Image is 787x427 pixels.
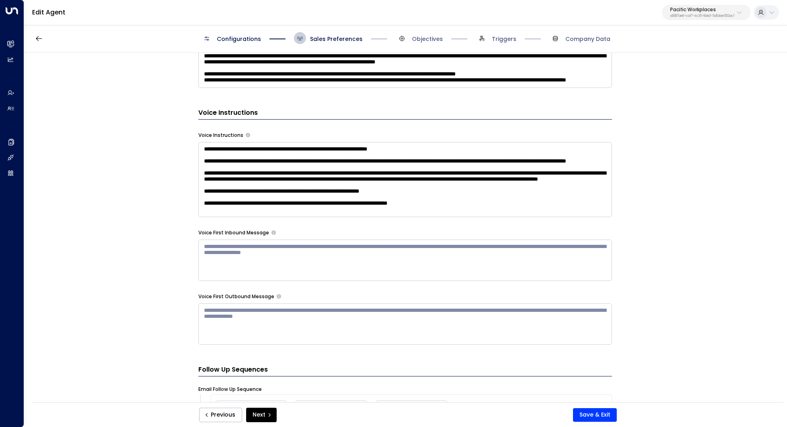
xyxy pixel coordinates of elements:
[198,229,269,236] label: Voice First Inbound Message
[277,294,281,299] button: The opening message when making outbound calls. Use placeholders: [Lead Name], [Copilot Name], [C...
[198,108,612,120] h3: Voice Instructions
[246,408,277,422] button: Next
[198,365,612,376] h3: Follow Up Sequences
[670,14,734,18] p: a0687ae6-caf7-4c35-8de3-5d0dae502acf
[565,35,610,43] span: Company Data
[198,386,262,393] label: Email Follow Up Sequence
[412,35,443,43] span: Objectives
[573,408,617,422] button: Save & Exit
[492,35,516,43] span: Triggers
[310,35,363,43] span: Sales Preferences
[199,408,242,422] button: Previous
[246,133,250,137] button: Provide specific instructions for phone conversations, such as tone, pacing, information to empha...
[198,293,274,300] label: Voice First Outbound Message
[271,230,276,235] button: The opening message when answering incoming calls. Use placeholders: [Lead Name], [Copilot Name],...
[217,35,261,43] span: Configurations
[662,5,750,20] button: Pacific Workplacesa0687ae6-caf7-4c35-8de3-5d0dae502acf
[198,132,243,139] label: Voice Instructions
[32,8,65,17] a: Edit Agent
[670,7,734,12] p: Pacific Workplaces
